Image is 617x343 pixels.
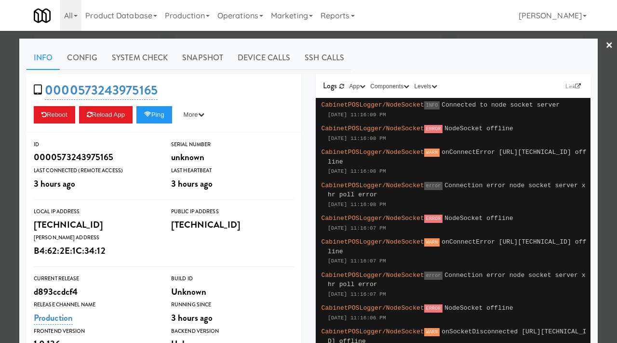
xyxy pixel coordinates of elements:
[34,7,51,24] img: Micromart
[171,300,294,310] div: Running Since
[424,149,440,157] span: WARN
[328,315,386,321] span: [DATE] 11:16:06 PM
[176,106,212,123] button: More
[442,101,560,109] span: Connected to node socket server
[328,238,587,255] span: onConnectError [URL][TECHNICAL_ID] offline
[171,140,294,150] div: Serial Number
[60,46,105,70] a: Config
[34,106,75,123] button: Reboot
[27,46,60,70] a: Info
[328,225,386,231] span: [DATE] 11:16:07 PM
[171,207,294,217] div: Public IP Address
[328,291,386,297] span: [DATE] 11:16:07 PM
[444,125,513,132] span: NodeSocket offline
[34,217,157,233] div: [TECHNICAL_ID]
[171,327,294,336] div: Backend Version
[347,82,368,91] button: App
[322,149,424,156] span: CabinetPOSLogger/NodeSocket
[322,304,424,312] span: CabinetPOSLogger/NodeSocket
[322,272,424,279] span: CabinetPOSLogger/NodeSocket
[175,46,230,70] a: Snapshot
[328,202,386,207] span: [DATE] 11:16:08 PM
[322,101,424,109] span: CabinetPOSLogger/NodeSocket
[424,328,440,336] span: WARN
[424,125,443,133] span: ERROR
[444,304,513,312] span: NodeSocket offline
[34,284,157,300] div: d893ccdcf4
[322,238,424,246] span: CabinetPOSLogger/NodeSocket
[34,233,157,243] div: [PERSON_NAME] Address
[328,168,386,174] span: [DATE] 11:16:08 PM
[328,182,586,199] span: Connection error node socket server xhr poll error
[368,82,412,91] button: Components
[297,46,351,70] a: SSH Calls
[171,284,294,300] div: Unknown
[424,215,443,223] span: ERROR
[328,258,386,264] span: [DATE] 11:16:07 PM
[171,177,213,190] span: 3 hours ago
[34,140,157,150] div: ID
[34,177,75,190] span: 3 hours ago
[424,182,443,190] span: error
[328,149,587,165] span: onConnectError [URL][TECHNICAL_ID] offline
[424,304,443,313] span: ERROR
[136,106,172,123] button: Ping
[322,328,424,335] span: CabinetPOSLogger/NodeSocket
[424,272,443,280] span: error
[105,46,175,70] a: System Check
[322,125,424,132] span: CabinetPOSLogger/NodeSocket
[322,215,424,222] span: CabinetPOSLogger/NodeSocket
[171,311,213,324] span: 3 hours ago
[34,166,157,176] div: Last Connected (Remote Access)
[171,274,294,284] div: Build Id
[323,80,337,91] span: Logs
[328,112,386,118] span: [DATE] 11:16:09 PM
[444,215,513,222] span: NodeSocket offline
[34,300,157,310] div: Release Channel Name
[34,207,157,217] div: Local IP Address
[34,243,157,259] div: B4:62:2E:1C:34:12
[424,101,440,110] span: INFO
[34,327,157,336] div: Frontend Version
[34,311,73,325] a: Production
[322,182,424,189] span: CabinetPOSLogger/NodeSocket
[563,82,583,91] a: Link
[605,31,613,61] a: ×
[328,136,386,141] span: [DATE] 11:16:08 PM
[79,106,133,123] button: Reload App
[34,274,157,284] div: Current Release
[230,46,297,70] a: Device Calls
[412,82,439,91] button: Levels
[171,217,294,233] div: [TECHNICAL_ID]
[328,272,586,288] span: Connection error node socket server xhr poll error
[171,166,294,176] div: Last Heartbeat
[171,149,294,165] div: unknown
[45,81,158,100] a: 0000573243975165
[424,238,440,247] span: WARN
[34,149,157,165] div: 0000573243975165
